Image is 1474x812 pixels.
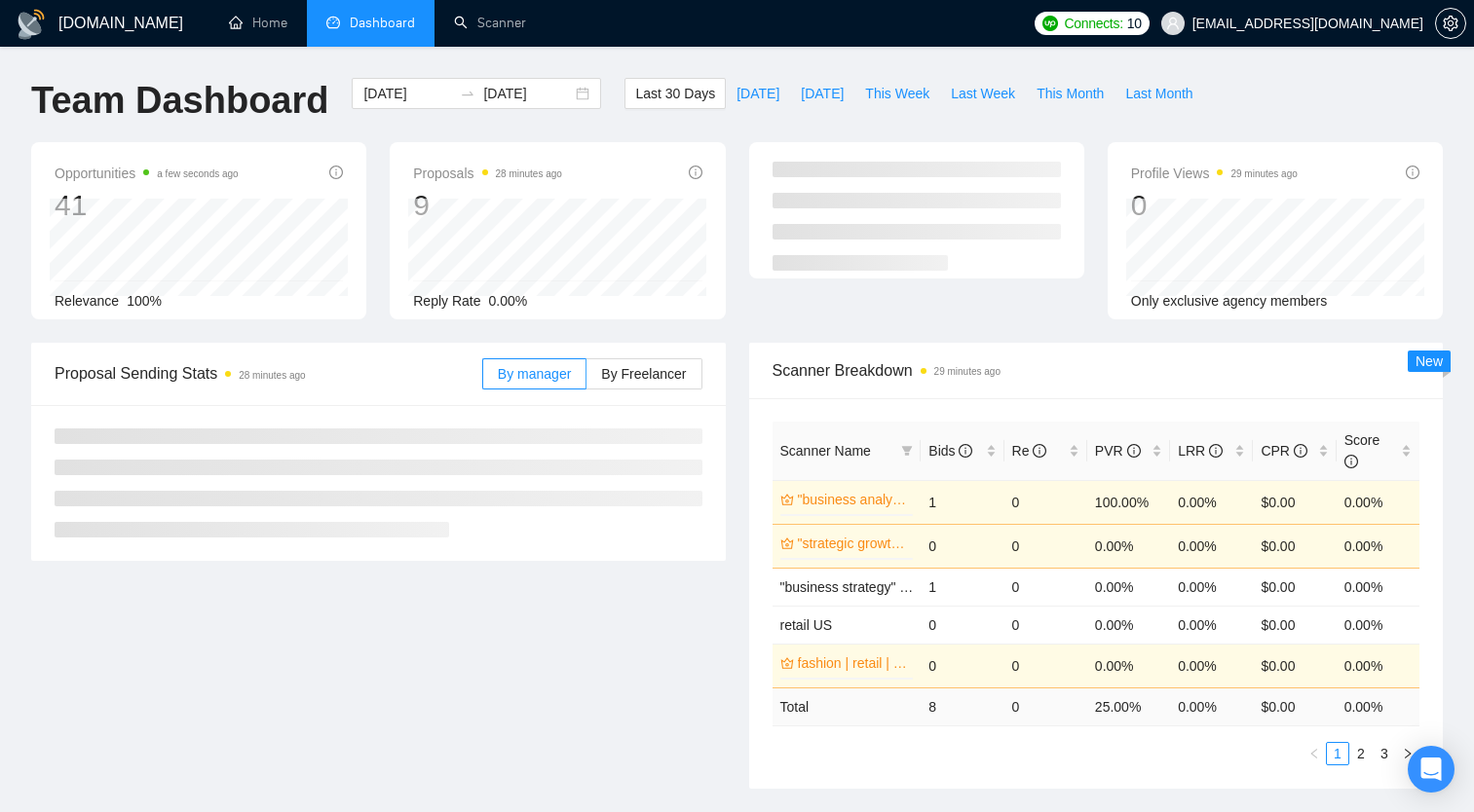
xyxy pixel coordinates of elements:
[865,83,929,104] span: This Week
[1127,444,1141,458] span: info-circle
[1064,13,1122,34] span: Connects:
[959,444,972,458] span: info-circle
[1303,742,1326,765] li: Previous Page
[1416,353,1443,369] span: New
[1131,187,1298,224] div: 0
[1166,17,1180,30] span: user
[854,78,940,109] button: This Week
[601,366,686,382] span: By Freelancer
[1350,743,1372,764] a: 2
[1373,742,1396,765] li: 3
[496,168,562,179] time: 28 minutes ago
[350,15,415,31] span: Dashboard
[921,687,1003,725] td: 8
[483,83,572,104] input: End date
[635,83,715,104] span: Last 30 Days
[55,162,239,185] span: Opportunities
[1004,606,1087,644] td: 0
[1337,606,1419,644] td: 0.00%
[921,524,1003,568] td: 0
[1004,644,1087,687] td: 0
[413,293,480,309] span: Reply Rate
[1402,748,1414,759] span: right
[934,366,1001,377] time: 29 minutes ago
[897,436,917,465] span: filter
[1253,606,1336,644] td: $0.00
[1337,568,1419,606] td: 0.00%
[1326,742,1349,765] li: 1
[1303,742,1326,765] button: left
[1087,606,1170,644] td: 0.00%
[921,606,1003,644] td: 0
[780,493,794,506] span: crown
[1004,524,1087,568] td: 0
[1170,568,1253,606] td: 0.00%
[1337,644,1419,687] td: 0.00%
[1033,444,1046,458] span: info-circle
[1004,568,1087,606] td: 0
[801,83,844,104] span: [DATE]
[1408,746,1455,793] div: Open Intercom Messenger
[940,78,1026,109] button: Last Week
[1230,168,1297,179] time: 29 minutes ago
[1344,432,1380,469] span: Score
[1337,480,1419,524] td: 0.00%
[363,83,452,104] input: Start date
[31,78,328,124] h1: Team Dashboard
[1261,443,1306,459] span: CPR
[1131,293,1328,309] span: Only exclusive agency members
[1087,644,1170,687] td: 0.00%
[127,293,162,309] span: 100%
[498,366,571,382] span: By manager
[1087,524,1170,568] td: 0.00%
[1127,13,1142,34] span: 10
[928,443,972,459] span: Bids
[1253,480,1336,524] td: $0.00
[780,656,794,670] span: crown
[1170,606,1253,644] td: 0.00%
[1095,443,1141,459] span: PVR
[901,445,913,457] span: filter
[1170,644,1253,687] td: 0.00%
[1294,444,1307,458] span: info-circle
[1178,443,1223,459] span: LRR
[55,293,119,309] span: Relevance
[1349,742,1373,765] li: 2
[773,687,922,725] td: Total
[1344,455,1358,468] span: info-circle
[413,187,562,224] div: 9
[1253,687,1336,725] td: $ 0.00
[1012,443,1047,459] span: Re
[460,86,475,101] span: to
[798,489,910,510] a: "business analysis" US
[1253,524,1336,568] td: $0.00
[1170,524,1253,568] td: 0.00%
[55,361,482,386] span: Proposal Sending Stats
[798,533,910,554] a: "strategic growth consultant"| "business strategy"| "retail strategy"| "fractional COO"| "busines...
[1406,166,1419,179] span: info-circle
[1209,444,1223,458] span: info-circle
[790,78,854,109] button: [DATE]
[16,9,47,40] img: logo
[1337,524,1419,568] td: 0.00%
[1170,480,1253,524] td: 0.00%
[1396,742,1419,765] button: right
[921,644,1003,687] td: 0
[1327,743,1348,764] a: 1
[1396,742,1419,765] li: Next Page
[951,83,1015,104] span: Last Week
[55,187,239,224] div: 41
[454,15,526,31] a: searchScanner
[624,78,726,109] button: Last 30 Days
[798,652,910,674] a: fashion | retail | beauty | CPG | "consumer goods" US
[229,15,287,31] a: homeHome
[1435,16,1466,31] a: setting
[460,86,475,101] span: swap-right
[1435,8,1466,39] button: setting
[329,166,343,179] span: info-circle
[737,83,779,104] span: [DATE]
[239,370,305,381] time: 28 minutes ago
[773,358,1420,383] span: Scanner Breakdown
[726,78,790,109] button: [DATE]
[780,579,996,595] span: "business strategy" | product Global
